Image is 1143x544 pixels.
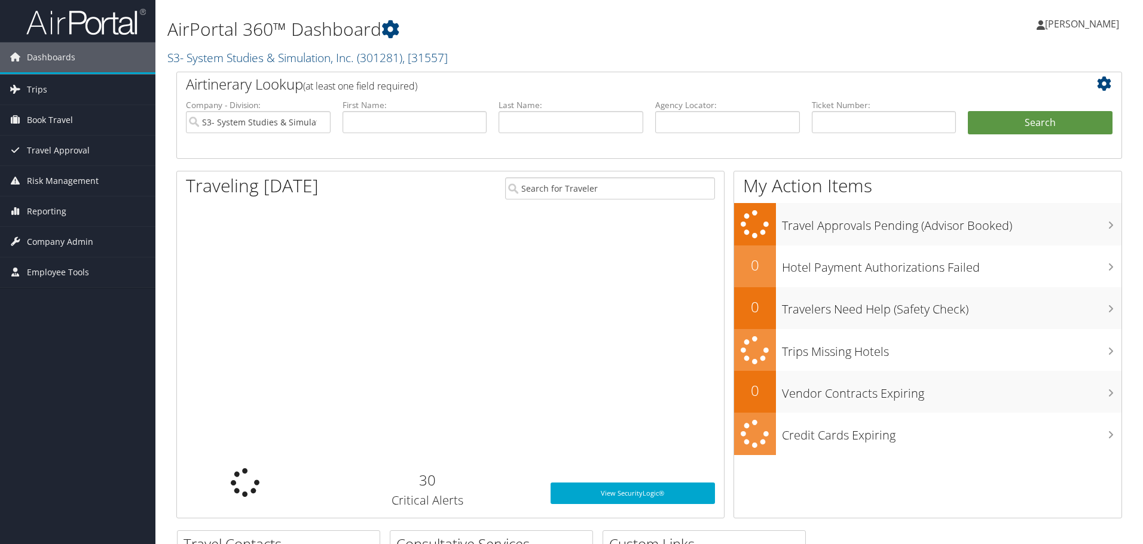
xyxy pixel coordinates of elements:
a: Travel Approvals Pending (Advisor Booked) [734,203,1121,245]
h2: 30 [323,470,533,490]
label: Company - Division: [186,99,331,111]
h1: Traveling [DATE] [186,173,319,198]
img: airportal-logo.png [26,8,146,36]
a: View SecurityLogic® [551,482,715,504]
h3: Critical Alerts [323,492,533,509]
span: Dashboards [27,42,75,72]
span: Employee Tools [27,257,89,287]
span: Book Travel [27,105,73,135]
span: Trips [27,75,47,105]
a: 0Vendor Contracts Expiring [734,371,1121,413]
label: Agency Locator: [655,99,800,111]
button: Search [968,111,1113,135]
span: Company Admin [27,227,93,257]
h3: Credit Cards Expiring [782,421,1121,444]
h3: Travel Approvals Pending (Advisor Booked) [782,211,1121,234]
a: S3- System Studies & Simulation, Inc. [167,50,448,66]
h1: My Action Items [734,173,1121,198]
span: Travel Approval [27,136,90,165]
h2: 0 [734,297,776,317]
a: Trips Missing Hotels [734,329,1121,371]
h3: Travelers Need Help (Safety Check) [782,295,1121,318]
a: Credit Cards Expiring [734,413,1121,455]
span: Reporting [27,196,66,226]
h2: 0 [734,255,776,275]
h3: Trips Missing Hotels [782,337,1121,360]
span: Risk Management [27,166,99,196]
h1: AirPortal 360™ Dashboard [167,17,810,42]
span: [PERSON_NAME] [1045,17,1119,30]
label: Ticket Number: [812,99,956,111]
label: Last Name: [499,99,643,111]
label: First Name: [343,99,487,111]
a: 0Hotel Payment Authorizations Failed [734,245,1121,287]
h2: Airtinerary Lookup [186,74,1034,94]
a: [PERSON_NAME] [1037,6,1131,42]
input: Search for Traveler [505,177,715,199]
a: 0Travelers Need Help (Safety Check) [734,287,1121,329]
h3: Hotel Payment Authorizations Failed [782,253,1121,276]
span: , [ 31557 ] [402,50,448,66]
span: (at least one field required) [303,79,417,93]
span: ( 301281 ) [357,50,402,66]
h3: Vendor Contracts Expiring [782,379,1121,402]
h2: 0 [734,380,776,401]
